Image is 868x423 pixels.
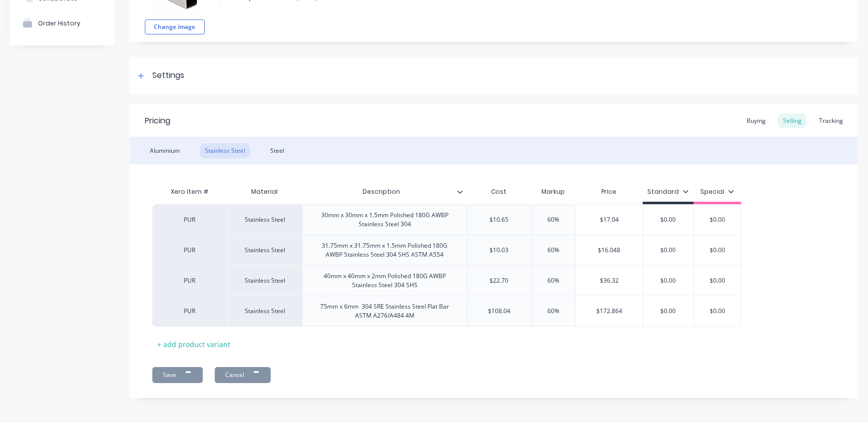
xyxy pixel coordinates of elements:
div: Pricing [145,115,170,127]
div: + add product variant [152,337,235,352]
div: $0.00 [643,268,694,293]
div: $0.00 [643,299,694,324]
div: PUR [162,276,217,285]
div: $36.32 [576,268,643,293]
div: Settings [152,69,184,82]
div: Aluminium [145,143,185,158]
div: Buying [742,113,771,128]
div: $17.04 [576,207,643,232]
div: $22.70 [467,268,531,293]
div: Selling [778,113,807,128]
div: PURStainless Steel40mm x 40mm x 2mm Polished 180G AWBP Stainless Steel 304 SHS$22.7060%$36.32$0.0... [152,265,741,296]
div: Cost [467,182,531,202]
div: 30mm x 30mm x 1.5mm Polished 180G AWBP Stainless Steel 304 [307,209,463,231]
div: $0.00 [692,268,742,293]
div: PURStainless Steel30mm x 30mm x 1.5mm Polished 180G AWBP Stainless Steel 304$10.6560%$17.04$0.00$... [152,204,741,235]
div: 31.75mm x 31.75mm x 1.5mm Polished 180G AWBP Stainless Steel 304 SHS ASTM A554 [307,239,463,261]
div: PURStainless Steel31.75mm x 31.75mm x 1.5mm Polished 180G AWBP Stainless Steel 304 SHS ASTM A554$... [152,235,741,265]
div: $108.04 [467,299,531,324]
div: $0.00 [643,238,694,263]
div: Steel [265,143,289,158]
div: $0.00 [643,207,694,232]
div: 60% [528,268,578,293]
div: PUR [162,307,217,316]
div: 60% [528,238,578,263]
div: $10.65 [467,207,531,232]
button: Order History [10,10,115,35]
button: Cancel [215,367,271,383]
div: Tracking [814,113,848,128]
div: 60% [528,299,578,324]
div: $0.00 [692,207,742,232]
div: Special [700,187,734,196]
div: Xero Item # [152,182,227,202]
div: Stainless Steel [227,296,302,327]
div: PURStainless Steel75mm x 6mm 304 SRE Stainless Steel Flat Bar ASTM A276/A484 4M$108.0460%$172.864... [152,296,741,327]
div: Description [302,179,461,204]
button: Save [152,367,203,383]
div: Price [575,182,643,202]
div: Stainless Steel [227,265,302,296]
div: Material [227,182,302,202]
button: Change image [145,19,205,34]
div: $0.00 [692,299,742,324]
div: Stainless Steel [200,143,250,158]
div: 60% [528,207,578,232]
div: $172.864 [576,299,643,324]
div: $0.00 [692,238,742,263]
div: Markup [531,182,575,202]
div: 40mm x 40mm x 2mm Polished 180G AWBP Stainless Steel 304 SHS [307,270,463,292]
div: Order History [38,19,80,27]
div: Stainless Steel [227,204,302,235]
div: PUR [162,246,217,255]
div: Standard [647,187,689,196]
div: 75mm x 6mm 304 SRE Stainless Steel Flat Bar ASTM A276/A484 4M [307,300,463,322]
div: $10.03 [467,238,531,263]
div: $16.048 [576,238,643,263]
div: Description [302,182,467,202]
div: Stainless Steel [227,235,302,265]
div: PUR [162,215,217,224]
